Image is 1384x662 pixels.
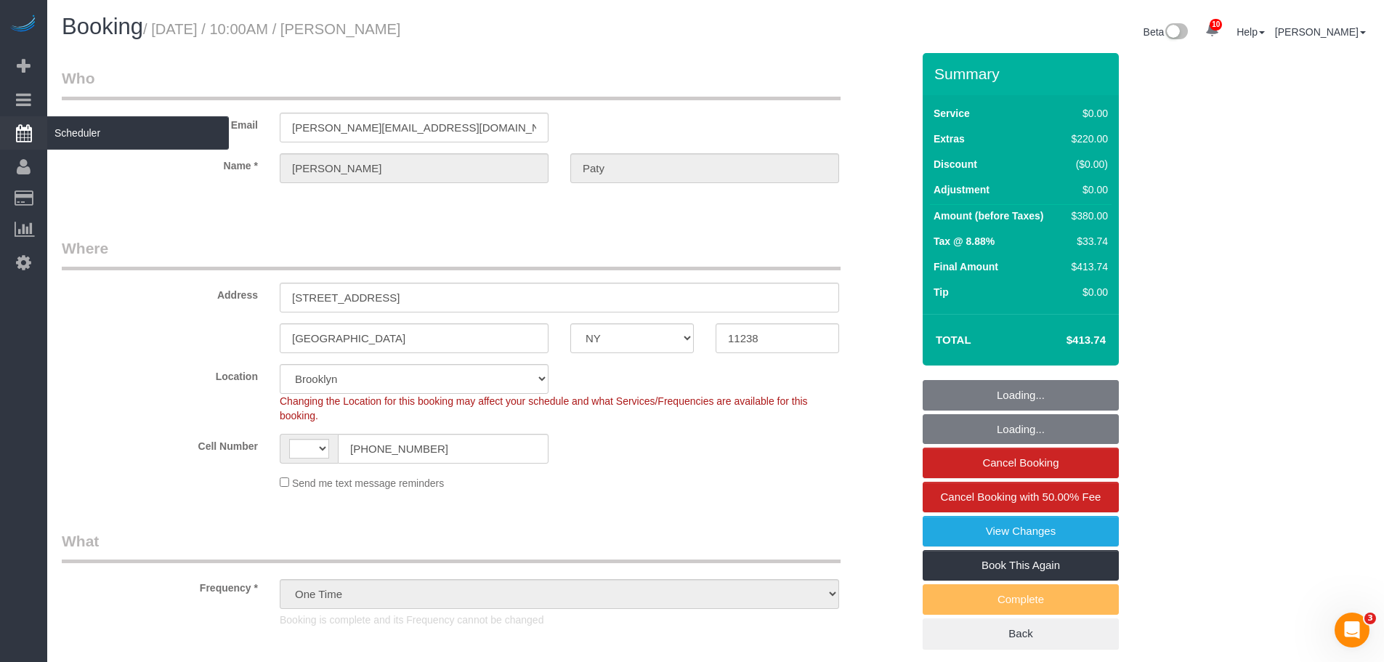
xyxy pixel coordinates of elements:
[934,285,949,299] label: Tip
[941,491,1101,503] span: Cancel Booking with 50.00% Fee
[51,153,269,173] label: Name *
[1164,23,1188,42] img: New interface
[1364,613,1376,624] span: 3
[292,477,444,489] span: Send me text message reminders
[923,516,1119,546] a: View Changes
[1210,19,1222,31] span: 10
[1198,15,1226,47] a: 10
[51,364,269,384] label: Location
[923,482,1119,512] a: Cancel Booking with 50.00% Fee
[934,157,977,171] label: Discount
[923,618,1119,649] a: Back
[51,434,269,453] label: Cell Number
[716,323,839,353] input: Zip Code
[1066,259,1108,274] div: $413.74
[51,283,269,302] label: Address
[1066,106,1108,121] div: $0.00
[934,182,990,197] label: Adjustment
[934,65,1112,82] h3: Summary
[143,21,400,37] small: / [DATE] / 10:00AM / [PERSON_NAME]
[1066,157,1108,171] div: ($0.00)
[62,14,143,39] span: Booking
[51,576,269,595] label: Frequency *
[1066,285,1108,299] div: $0.00
[570,153,839,183] input: Last Name
[1066,209,1108,223] div: $380.00
[338,434,549,464] input: Cell Number
[62,238,841,270] legend: Where
[934,259,998,274] label: Final Amount
[923,448,1119,478] a: Cancel Booking
[934,106,970,121] label: Service
[923,550,1119,581] a: Book This Again
[280,113,549,142] input: Email
[1066,234,1108,249] div: $33.74
[934,234,995,249] label: Tax @ 8.88%
[934,132,965,146] label: Extras
[280,153,549,183] input: First Name
[934,209,1043,223] label: Amount (before Taxes)
[1335,613,1369,647] iframe: Intercom live chat
[51,113,269,132] label: Email
[9,15,38,35] img: Automaid Logo
[1023,334,1106,347] h4: $413.74
[280,323,549,353] input: City
[1066,132,1108,146] div: $220.00
[1066,182,1108,197] div: $0.00
[62,530,841,563] legend: What
[1275,26,1366,38] a: [PERSON_NAME]
[280,613,839,627] p: Booking is complete and its Frequency cannot be changed
[62,68,841,100] legend: Who
[1237,26,1265,38] a: Help
[936,334,971,346] strong: Total
[280,395,808,421] span: Changing the Location for this booking may affect your schedule and what Services/Frequencies are...
[47,116,229,150] span: Scheduler
[1144,26,1189,38] a: Beta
